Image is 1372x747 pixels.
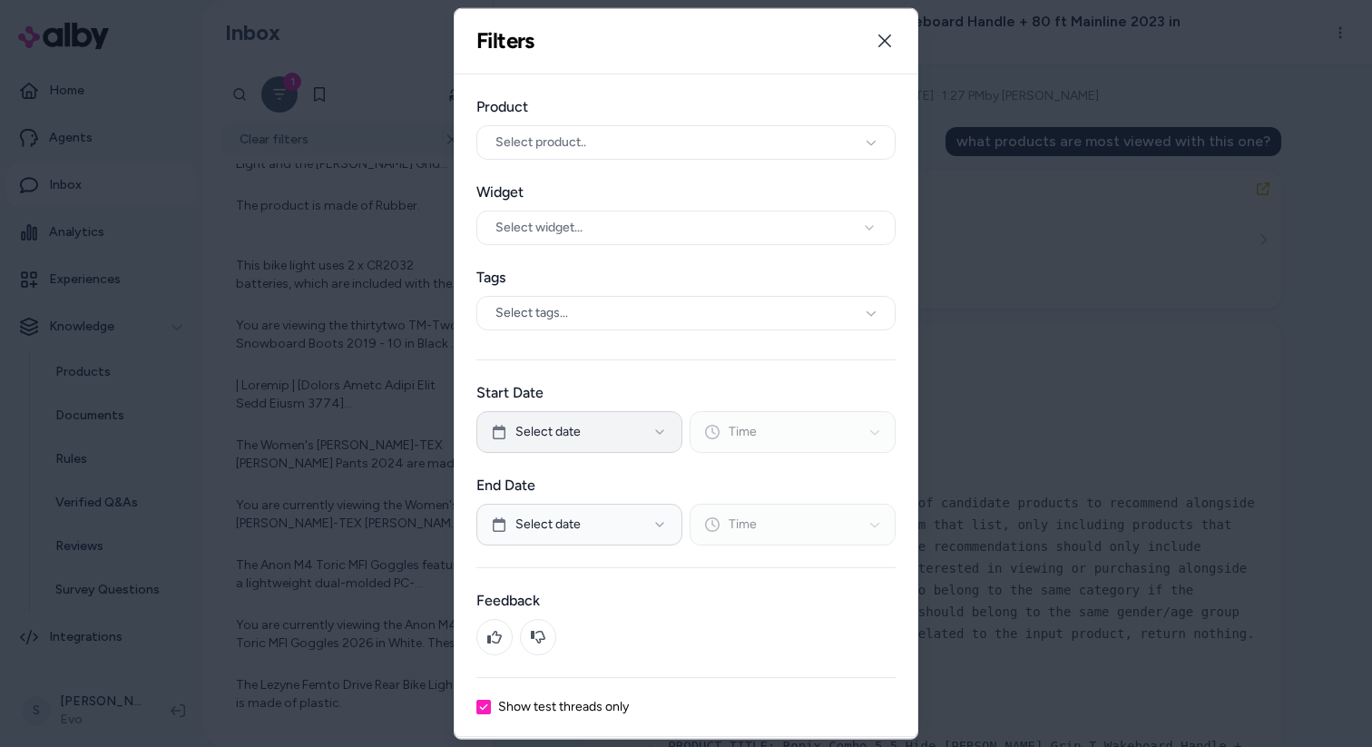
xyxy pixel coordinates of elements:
[476,95,896,117] label: Product
[498,700,629,713] label: Show test threads only
[476,410,682,452] button: Select date
[476,381,896,403] label: Start Date
[476,503,682,545] button: Select date
[515,515,581,533] span: Select date
[476,181,896,202] label: Widget
[476,210,896,244] button: Select widget...
[476,474,896,496] label: End Date
[515,422,581,440] span: Select date
[495,133,586,151] span: Select product..
[476,266,896,288] label: Tags
[476,27,534,54] h2: Filters
[476,589,896,611] label: Feedback
[476,295,896,329] div: Select tags...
